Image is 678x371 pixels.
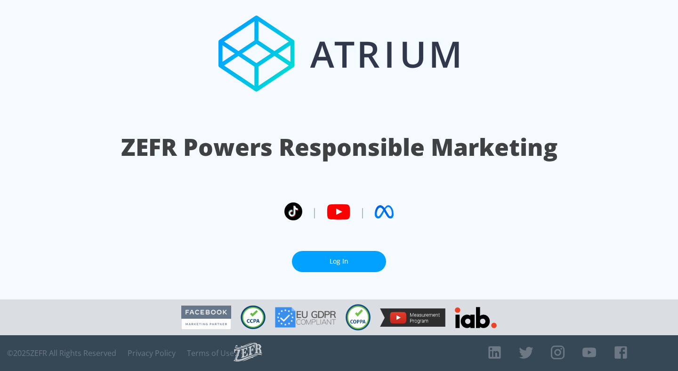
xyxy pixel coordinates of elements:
span: © 2025 ZEFR All Rights Reserved [7,348,116,358]
img: COPPA Compliant [346,304,371,331]
a: Terms of Use [187,348,234,358]
img: GDPR Compliant [275,307,336,328]
span: | [312,205,317,219]
h1: ZEFR Powers Responsible Marketing [121,131,557,163]
a: Privacy Policy [128,348,176,358]
span: | [360,205,365,219]
img: Facebook Marketing Partner [181,306,231,330]
img: IAB [455,307,497,328]
a: Log In [292,251,386,272]
img: YouTube Measurement Program [380,308,445,327]
img: CCPA Compliant [241,306,266,329]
